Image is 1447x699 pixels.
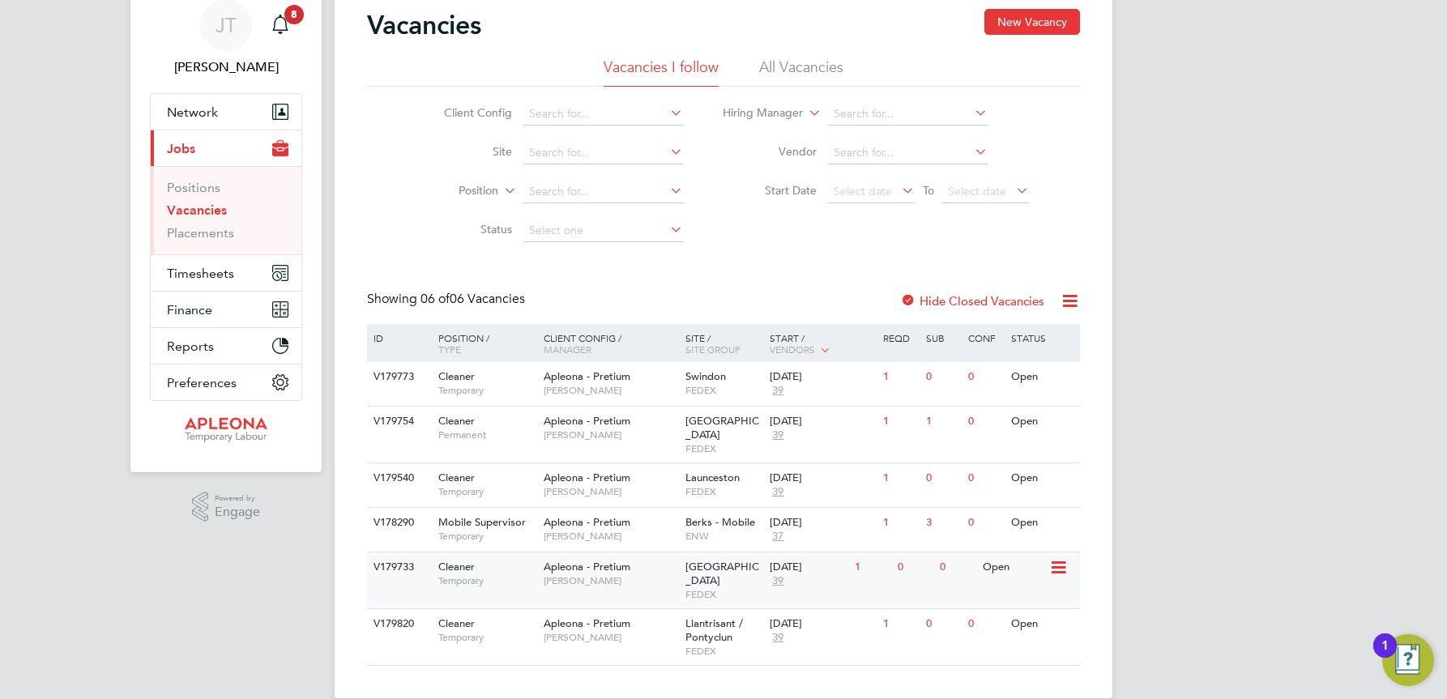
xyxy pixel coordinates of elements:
[828,142,988,164] input: Search for...
[215,505,260,519] span: Engage
[922,362,964,392] div: 0
[681,324,766,363] div: Site /
[438,485,536,498] span: Temporary
[438,369,475,383] span: Cleaner
[685,616,743,644] span: Llantrisant / Pontyclun
[685,645,762,658] span: FEDEX
[1007,609,1078,639] div: Open
[723,144,817,159] label: Vendor
[1007,407,1078,437] div: Open
[438,428,536,441] span: Permanent
[984,9,1080,35] button: New Vacancy
[369,463,426,493] div: V179540
[216,15,237,36] span: JT
[150,58,302,77] span: Julie Tante
[438,560,475,573] span: Cleaner
[710,105,803,121] label: Hiring Manager
[367,9,481,41] h2: Vacancies
[1007,508,1078,538] div: Open
[438,343,461,356] span: Type
[900,293,1044,309] label: Hide Closed Vacancies
[544,343,591,356] span: Manager
[879,407,921,437] div: 1
[544,485,677,498] span: [PERSON_NAME]
[151,94,301,130] button: Network
[544,471,630,484] span: Apleona - Pretium
[879,362,921,392] div: 1
[544,631,677,644] span: [PERSON_NAME]
[523,220,683,242] input: Select one
[1381,646,1389,667] div: 1
[770,530,786,543] span: 37
[922,324,964,352] div: Sub
[151,328,301,364] button: Reports
[685,588,762,601] span: FEDEX
[544,515,630,529] span: Apleona - Pretium
[770,384,786,398] span: 39
[284,5,304,24] span: 8
[167,180,220,195] a: Positions
[828,103,988,126] input: Search for...
[167,339,214,354] span: Reports
[369,508,426,538] div: V178290
[167,266,234,281] span: Timesheets
[922,463,964,493] div: 0
[685,560,759,587] span: [GEOGRAPHIC_DATA]
[979,552,1049,582] div: Open
[419,105,512,120] label: Client Config
[167,225,234,241] a: Placements
[167,202,227,218] a: Vacancies
[523,181,683,203] input: Search for...
[185,417,267,443] img: apleona-logo-retina.png
[759,58,843,87] li: All Vacancies
[879,463,921,493] div: 1
[964,362,1006,392] div: 0
[922,407,964,437] div: 1
[523,142,683,164] input: Search for...
[770,471,875,485] div: [DATE]
[438,616,475,630] span: Cleaner
[766,324,879,364] div: Start /
[544,414,630,428] span: Apleona - Pretium
[438,530,536,543] span: Temporary
[544,530,677,543] span: [PERSON_NAME]
[604,58,719,87] li: Vacancies I follow
[770,631,786,645] span: 39
[685,471,740,484] span: Launceston
[540,324,681,363] div: Client Config /
[1382,634,1434,686] button: Open Resource Center, 1 new notification
[685,369,726,383] span: Swindon
[1007,463,1078,493] div: Open
[922,609,964,639] div: 0
[419,222,512,237] label: Status
[419,144,512,159] label: Site
[964,463,1006,493] div: 0
[369,324,426,352] div: ID
[405,183,498,199] label: Position
[770,370,875,384] div: [DATE]
[723,183,817,198] label: Start Date
[151,255,301,291] button: Timesheets
[918,180,939,201] span: To
[685,485,762,498] span: FEDEX
[879,508,921,538] div: 1
[151,292,301,327] button: Finance
[438,631,536,644] span: Temporary
[523,103,683,126] input: Search for...
[167,302,212,318] span: Finance
[367,291,528,308] div: Showing
[685,515,755,529] span: Berks - Mobile
[369,552,426,582] div: V179733
[964,324,1006,352] div: Conf
[544,369,630,383] span: Apleona - Pretium
[544,384,677,397] span: [PERSON_NAME]
[770,428,786,442] span: 39
[922,508,964,538] div: 3
[770,415,875,428] div: [DATE]
[420,291,450,307] span: 06 of
[964,508,1006,538] div: 0
[685,343,741,356] span: Site Group
[879,609,921,639] div: 1
[851,552,893,582] div: 1
[964,407,1006,437] div: 0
